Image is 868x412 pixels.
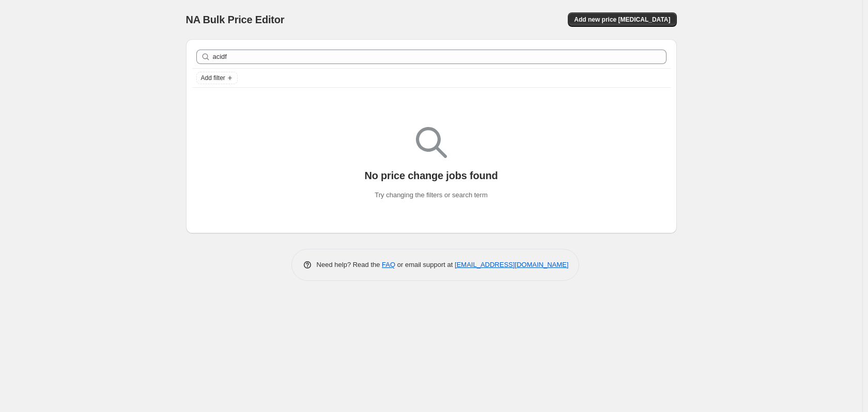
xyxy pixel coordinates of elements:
[364,169,498,182] p: No price change jobs found
[455,261,568,268] a: [EMAIL_ADDRESS][DOMAIN_NAME]
[201,74,225,82] span: Add filter
[196,72,238,84] button: Add filter
[375,190,487,200] p: Try changing the filters or search term
[395,261,455,268] span: or email support at
[568,12,676,27] button: Add new price [MEDICAL_DATA]
[416,127,447,158] img: Empty search results
[574,15,670,24] span: Add new price [MEDICAL_DATA]
[317,261,382,268] span: Need help? Read the
[382,261,395,268] a: FAQ
[186,14,285,25] span: NA Bulk Price Editor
